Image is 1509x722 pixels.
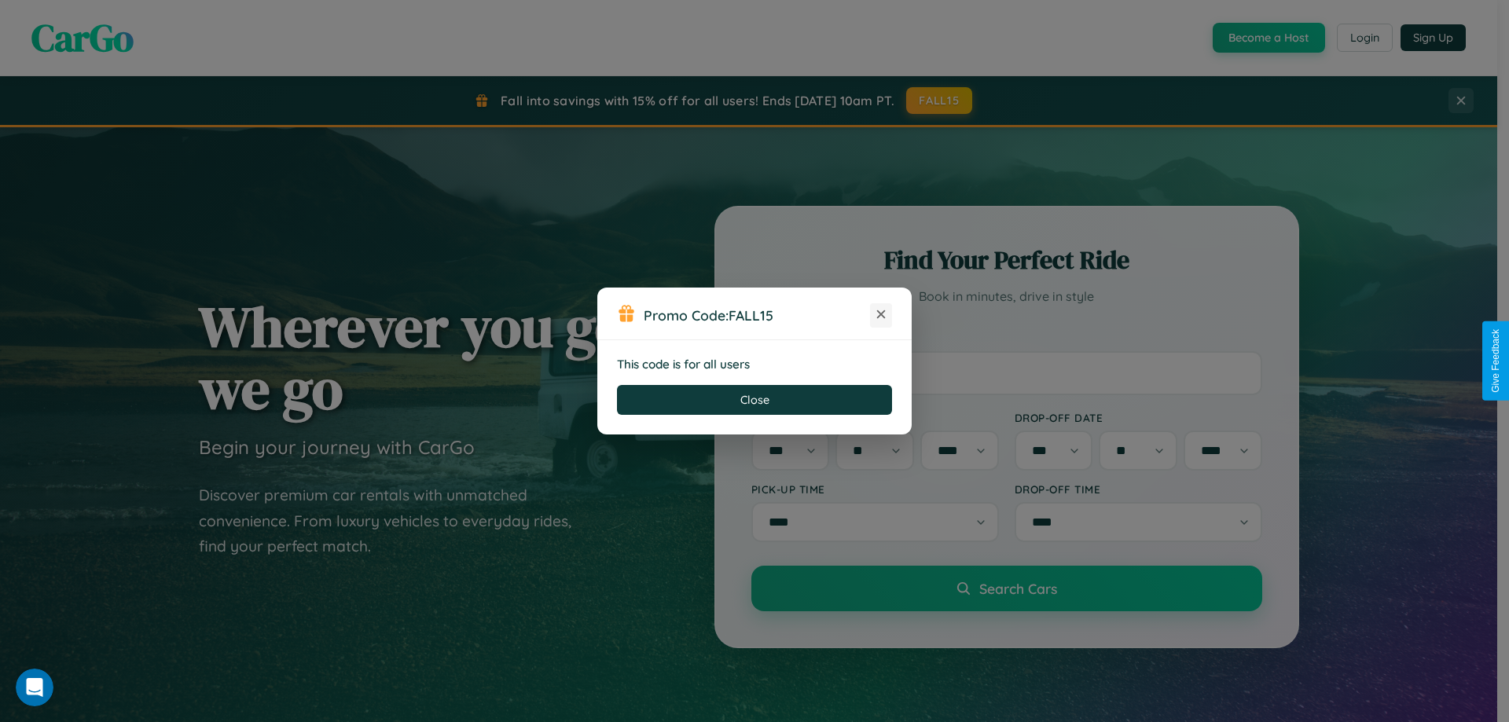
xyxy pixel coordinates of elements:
h3: Promo Code: [644,306,870,324]
div: Give Feedback [1490,329,1501,393]
strong: This code is for all users [617,357,750,372]
iframe: Intercom live chat [16,669,53,706]
b: FALL15 [729,306,773,324]
button: Close [617,385,892,415]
